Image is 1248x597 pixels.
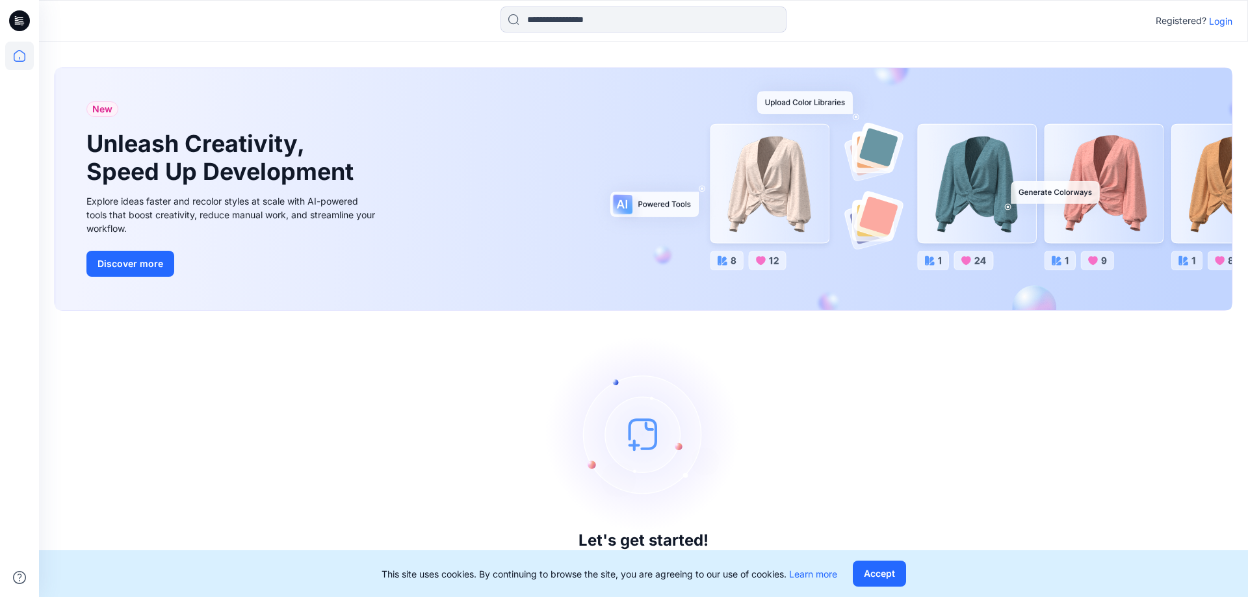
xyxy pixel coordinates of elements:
a: Discover more [86,251,379,277]
div: Explore ideas faster and recolor styles at scale with AI-powered tools that boost creativity, red... [86,194,379,235]
h3: Let's get started! [578,531,708,550]
a: Learn more [789,568,837,579]
button: Discover more [86,251,174,277]
p: Login [1209,14,1232,28]
p: This site uses cookies. By continuing to browse the site, you are agreeing to our use of cookies. [382,567,837,581]
img: empty-state-image.svg [546,337,741,531]
span: New [92,101,112,117]
button: Accept [853,561,906,587]
h1: Unleash Creativity, Speed Up Development [86,130,359,186]
p: Registered? [1156,13,1206,29]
